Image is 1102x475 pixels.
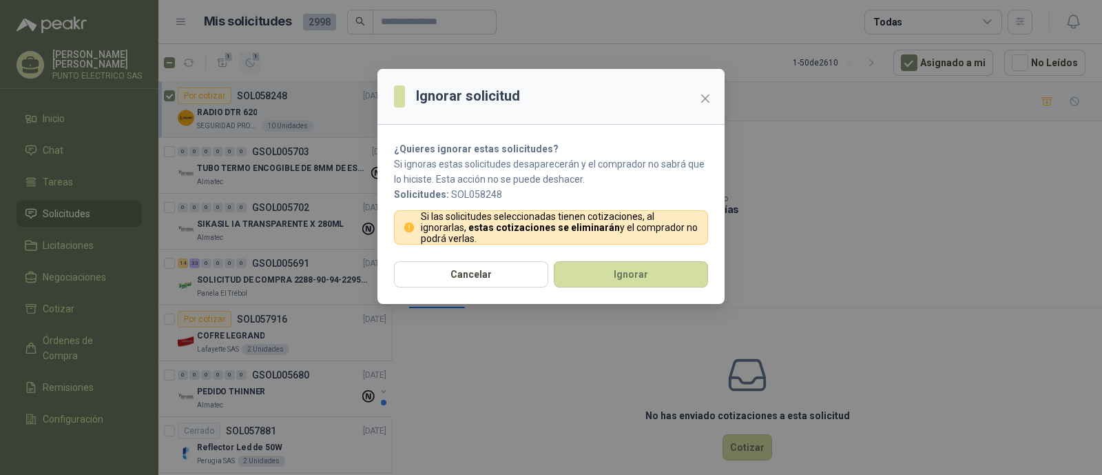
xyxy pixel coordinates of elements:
span: close [700,93,711,104]
b: Solicitudes: [394,189,449,200]
strong: estas cotizaciones se eliminarán [468,222,620,233]
p: Si ignoras estas solicitudes desaparecerán y el comprador no sabrá que lo hiciste. Esta acción no... [394,156,708,187]
p: Si las solicitudes seleccionadas tienen cotizaciones, al ignorarlas, y el comprador no podrá verlas. [421,211,700,244]
button: Close [694,88,716,110]
button: Ignorar [554,261,708,287]
button: Cancelar [394,261,548,287]
p: SOL058248 [394,187,708,202]
h3: Ignorar solicitud [416,85,520,107]
strong: ¿Quieres ignorar estas solicitudes? [394,143,559,154]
